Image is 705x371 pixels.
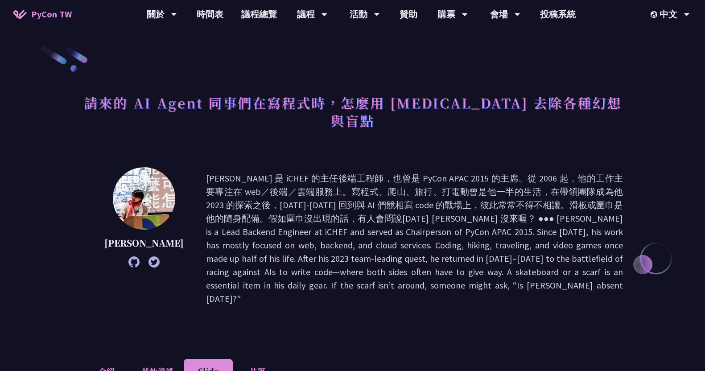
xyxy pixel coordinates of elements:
[104,236,184,250] p: [PERSON_NAME]
[13,10,27,19] img: Home icon of PyCon TW 2025
[31,8,72,21] span: PyCon TW
[206,172,623,305] p: [PERSON_NAME] 是 iCHEF 的主任後端工程師，也曾是 PyCon APAC 2015 的主席。從 2006 起，他的工作主要專注在 web／後端／雲端服務上。寫程式、爬山、旅行、...
[113,167,175,230] img: Keith Yang
[82,89,623,134] h1: 請來的 AI Agent 同事們在寫程式時，怎麼用 [MEDICAL_DATA] 去除各種幻想與盲點
[4,3,81,25] a: PyCon TW
[651,11,660,18] img: Locale Icon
